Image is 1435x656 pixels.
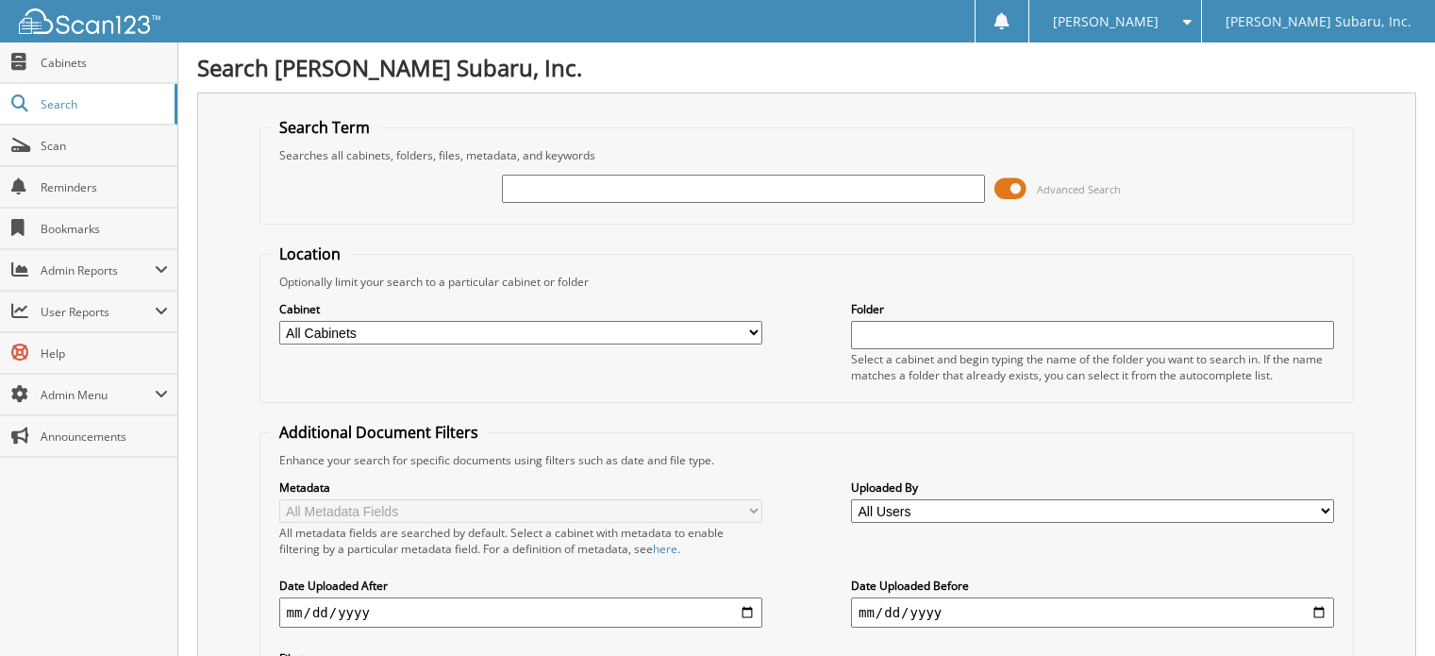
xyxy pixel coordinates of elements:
label: Uploaded By [851,479,1334,496]
span: Scan [41,138,168,154]
img: scan123-logo-white.svg [19,8,160,34]
label: Date Uploaded After [279,578,762,594]
span: Bookmarks [41,221,168,237]
label: Date Uploaded Before [851,578,1334,594]
span: Admin Menu [41,387,155,403]
iframe: Chat Widget [1341,565,1435,656]
span: Admin Reports [41,262,155,278]
div: Searches all cabinets, folders, files, metadata, and keywords [270,147,1344,163]
span: Announcements [41,429,168,445]
span: Reminders [41,179,168,195]
span: User Reports [41,304,155,320]
legend: Additional Document Filters [270,422,488,443]
span: Advanced Search [1037,182,1121,196]
a: here [653,541,677,557]
span: [PERSON_NAME] [1053,16,1159,27]
legend: Location [270,244,350,264]
div: Optionally limit your search to a particular cabinet or folder [270,274,1344,290]
span: Search [41,96,165,112]
div: All metadata fields are searched by default. Select a cabinet with metadata to enable filtering b... [279,525,762,557]
span: Cabinets [41,55,168,71]
h1: Search [PERSON_NAME] Subaru, Inc. [197,52,1416,83]
span: Help [41,345,168,362]
div: Enhance your search for specific documents using filters such as date and file type. [270,452,1344,468]
input: end [851,597,1334,628]
div: Select a cabinet and begin typing the name of the folder you want to search in. If the name match... [851,351,1334,383]
input: start [279,597,762,628]
label: Folder [851,301,1334,317]
label: Cabinet [279,301,762,317]
span: [PERSON_NAME] Subaru, Inc. [1226,16,1411,27]
legend: Search Term [270,117,379,138]
label: Metadata [279,479,762,496]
